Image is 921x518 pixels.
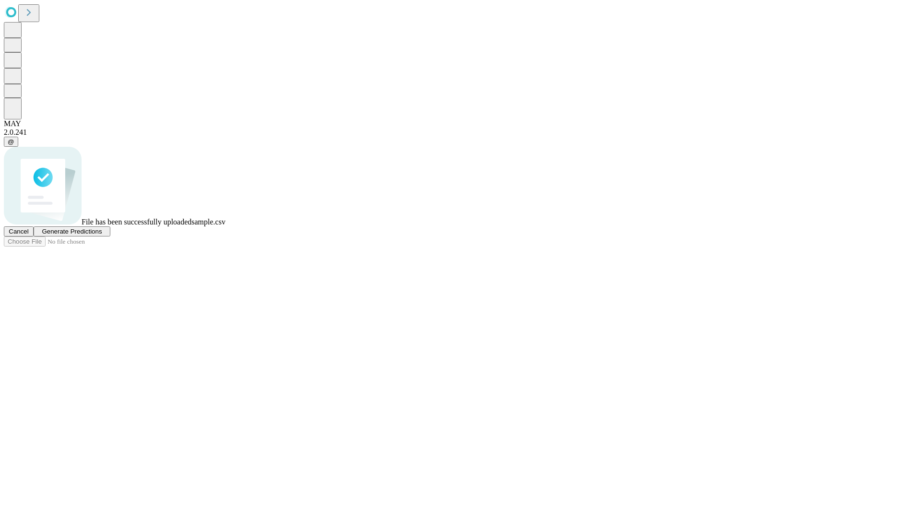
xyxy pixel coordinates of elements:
div: MAY [4,119,917,128]
button: Cancel [4,226,34,236]
span: Generate Predictions [42,228,102,235]
button: Generate Predictions [34,226,110,236]
span: sample.csv [191,218,225,226]
span: File has been successfully uploaded [82,218,191,226]
button: @ [4,137,18,147]
div: 2.0.241 [4,128,917,137]
span: Cancel [9,228,29,235]
span: @ [8,138,14,145]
